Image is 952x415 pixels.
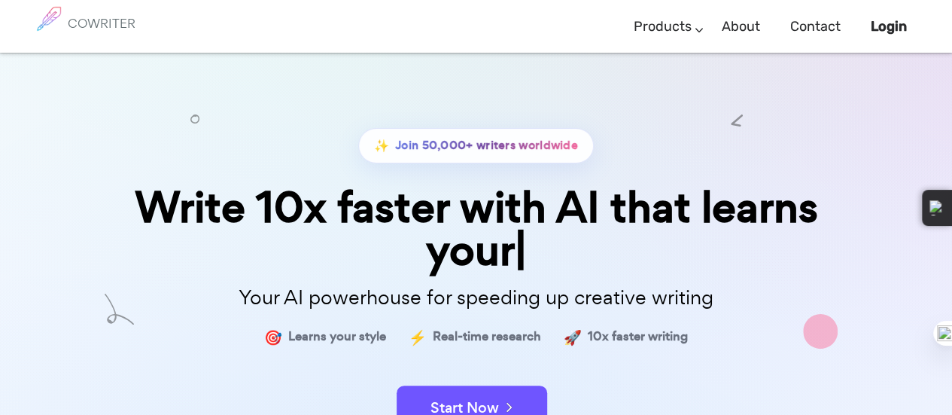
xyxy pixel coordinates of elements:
[433,326,541,348] span: Real-time research
[790,5,841,49] a: Contact
[564,326,582,348] span: 🚀
[100,186,853,272] div: Write 10x faster with AI that learns your
[871,18,907,35] b: Login
[374,135,389,157] span: ✨
[588,326,688,348] span: 10x faster writing
[100,282,853,314] p: Your AI powerhouse for speeding up creative writing
[264,326,282,348] span: 🎯
[288,326,386,348] span: Learns your style
[68,17,135,30] h6: COWRITER
[409,326,427,348] span: ⚡
[395,135,578,157] span: Join 50,000+ writers worldwide
[871,5,907,49] a: Login
[634,5,692,49] a: Products
[722,5,760,49] a: About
